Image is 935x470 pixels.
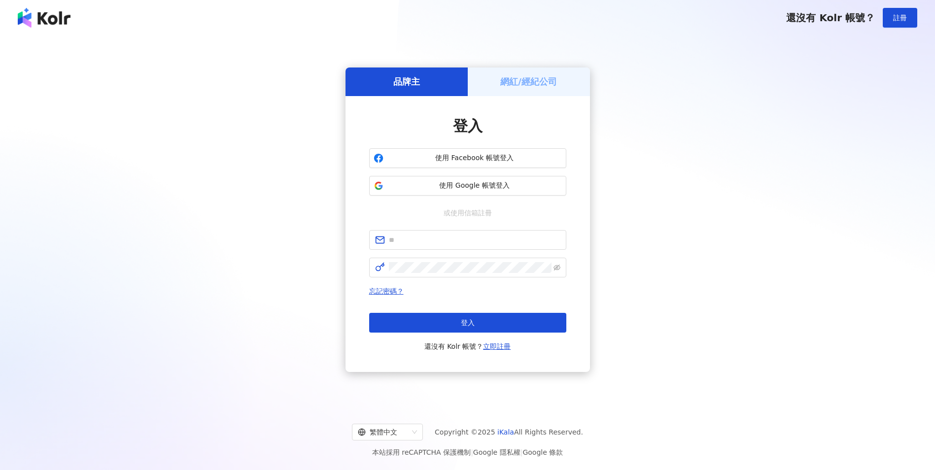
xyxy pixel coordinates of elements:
[893,14,907,22] span: 註冊
[520,448,523,456] span: |
[435,426,583,438] span: Copyright © 2025 All Rights Reserved.
[497,428,514,436] a: iKala
[500,75,557,88] h5: 網紅/經紀公司
[883,8,917,28] button: 註冊
[453,117,483,134] span: 登入
[786,12,875,24] span: 還沒有 Kolr 帳號？
[522,448,563,456] a: Google 條款
[554,264,560,271] span: eye-invisible
[369,313,566,333] button: 登入
[471,448,473,456] span: |
[387,153,562,163] span: 使用 Facebook 帳號登入
[393,75,420,88] h5: 品牌主
[424,340,511,352] span: 還沒有 Kolr 帳號？
[18,8,70,28] img: logo
[461,319,475,327] span: 登入
[437,207,499,218] span: 或使用信箱註冊
[387,181,562,191] span: 使用 Google 帳號登入
[369,148,566,168] button: 使用 Facebook 帳號登入
[369,176,566,196] button: 使用 Google 帳號登入
[483,342,511,350] a: 立即註冊
[358,424,408,440] div: 繁體中文
[473,448,520,456] a: Google 隱私權
[369,287,404,295] a: 忘記密碼？
[372,446,563,458] span: 本站採用 reCAPTCHA 保護機制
